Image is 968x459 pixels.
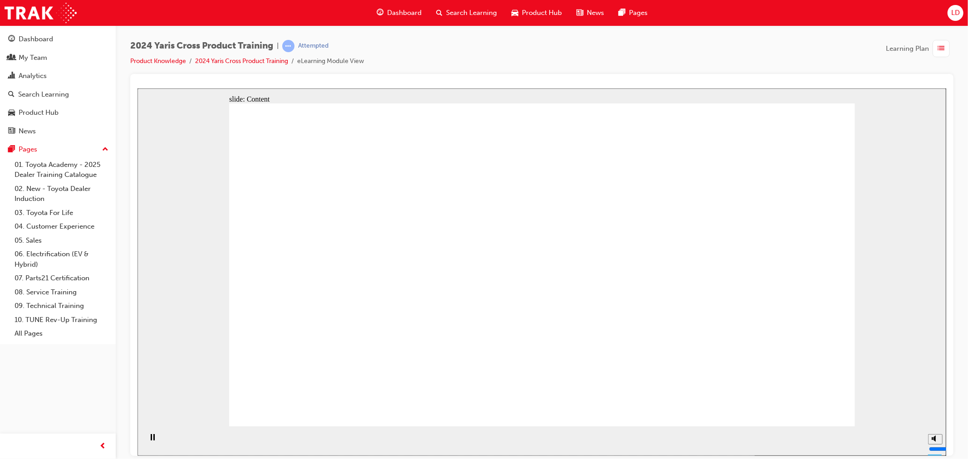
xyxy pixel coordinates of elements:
span: Search Learning [446,8,497,18]
button: Learning Plan [886,40,953,57]
div: Analytics [19,71,47,81]
a: 10. TUNE Rev-Up Training [11,313,112,327]
span: chart-icon [8,72,15,80]
a: search-iconSearch Learning [429,4,504,22]
button: LD [948,5,963,21]
a: news-iconNews [569,4,611,22]
a: guage-iconDashboard [369,4,429,22]
a: My Team [4,49,112,66]
a: Search Learning [4,86,112,103]
button: Pause (Ctrl+Alt+P) [5,345,20,361]
a: car-iconProduct Hub [504,4,569,22]
a: Dashboard [4,31,112,48]
a: Product Knowledge [130,57,186,65]
a: All Pages [11,327,112,341]
span: up-icon [102,144,108,156]
span: Product Hub [522,8,562,18]
span: | [277,41,279,51]
span: car-icon [511,7,518,19]
div: Attempted [298,42,329,50]
a: 08. Service Training [11,285,112,299]
span: car-icon [8,109,15,117]
a: 2024 Yaris Cross Product Training [195,57,288,65]
li: eLearning Module View [297,56,364,67]
a: Product Hub [4,104,112,121]
img: Trak [5,3,77,23]
span: news-icon [8,127,15,136]
span: learningRecordVerb_ATTEMPT-icon [282,40,295,52]
button: Mute (Ctrl+Alt+M) [791,346,805,356]
a: 06. Electrification (EV & Hybrid) [11,247,112,271]
a: 03. Toyota For Life [11,206,112,220]
a: 07. Parts21 Certification [11,271,112,285]
span: News [587,8,604,18]
div: My Team [19,53,47,63]
div: Pages [19,144,37,155]
a: 05. Sales [11,234,112,248]
a: 09. Technical Training [11,299,112,313]
span: prev-icon [100,441,107,452]
span: list-icon [938,43,945,54]
span: LD [951,8,960,18]
input: volume [791,357,850,364]
span: people-icon [8,54,15,62]
div: misc controls [786,338,804,367]
span: search-icon [436,7,442,19]
div: News [19,126,36,137]
a: 02. New - Toyota Dealer Induction [11,182,112,206]
a: Analytics [4,68,112,84]
span: Pages [629,8,648,18]
a: pages-iconPages [611,4,655,22]
a: 01. Toyota Academy - 2025 Dealer Training Catalogue [11,158,112,182]
button: DashboardMy TeamAnalyticsSearch LearningProduct HubNews [4,29,112,141]
span: Dashboard [387,8,422,18]
button: Pages [4,141,112,158]
span: 2024 Yaris Cross Product Training [130,41,273,51]
a: News [4,123,112,140]
span: news-icon [576,7,583,19]
div: Search Learning [18,89,69,100]
div: Dashboard [19,34,53,44]
div: playback controls [5,338,20,367]
span: search-icon [8,91,15,99]
div: Product Hub [19,107,59,118]
span: guage-icon [8,35,15,44]
span: pages-icon [619,7,625,19]
span: guage-icon [377,7,383,19]
a: 04. Customer Experience [11,220,112,234]
span: pages-icon [8,146,15,154]
span: Learning Plan [886,44,929,54]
